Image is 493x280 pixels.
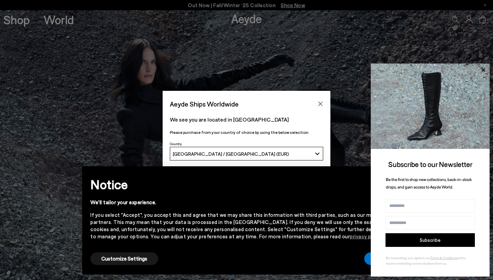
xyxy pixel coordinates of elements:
[90,211,392,240] div: If you select "Accept", you accept this and agree that we may share this information with third p...
[386,177,472,190] span: Be the first to shop new collections, back-in-stock drops, and gain access to Aeyde World.
[430,256,457,260] a: Terms & Conditions
[170,115,323,124] p: We see you are located in [GEOGRAPHIC_DATA]
[170,129,323,136] p: Please purchase from your country of choice by using the below selection:
[90,176,392,193] h2: Notice
[173,151,289,157] span: [GEOGRAPHIC_DATA] / [GEOGRAPHIC_DATA] (EUR)
[350,233,382,239] a: privacy policy
[170,142,182,146] span: Country
[315,99,326,109] button: Close
[371,64,490,149] img: 2a6287a1333c9a56320fd6e7b3c4a9a9.jpg
[90,252,158,265] button: Customize Settings
[170,98,239,110] span: Aeyde Ships Worldwide
[386,256,430,260] span: By subscribing, you agree to our
[385,233,475,247] button: Subscribe
[388,160,472,168] span: Subscribe to our Newsletter
[364,252,403,265] button: Accept
[90,199,392,206] div: We'll tailor your experience.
